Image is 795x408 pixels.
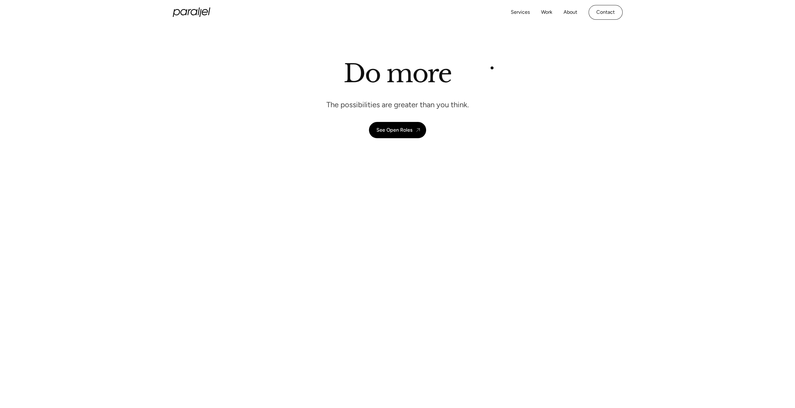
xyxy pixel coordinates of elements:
a: See Open Roles [369,122,426,138]
div: See Open Roles [376,127,412,133]
a: Services [511,8,530,17]
a: home [173,8,210,17]
a: Work [541,8,552,17]
a: Contact [589,5,623,20]
a: About [564,8,577,17]
h1: Do more [344,58,451,88]
p: The possibilities are greater than you think. [326,100,469,109]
